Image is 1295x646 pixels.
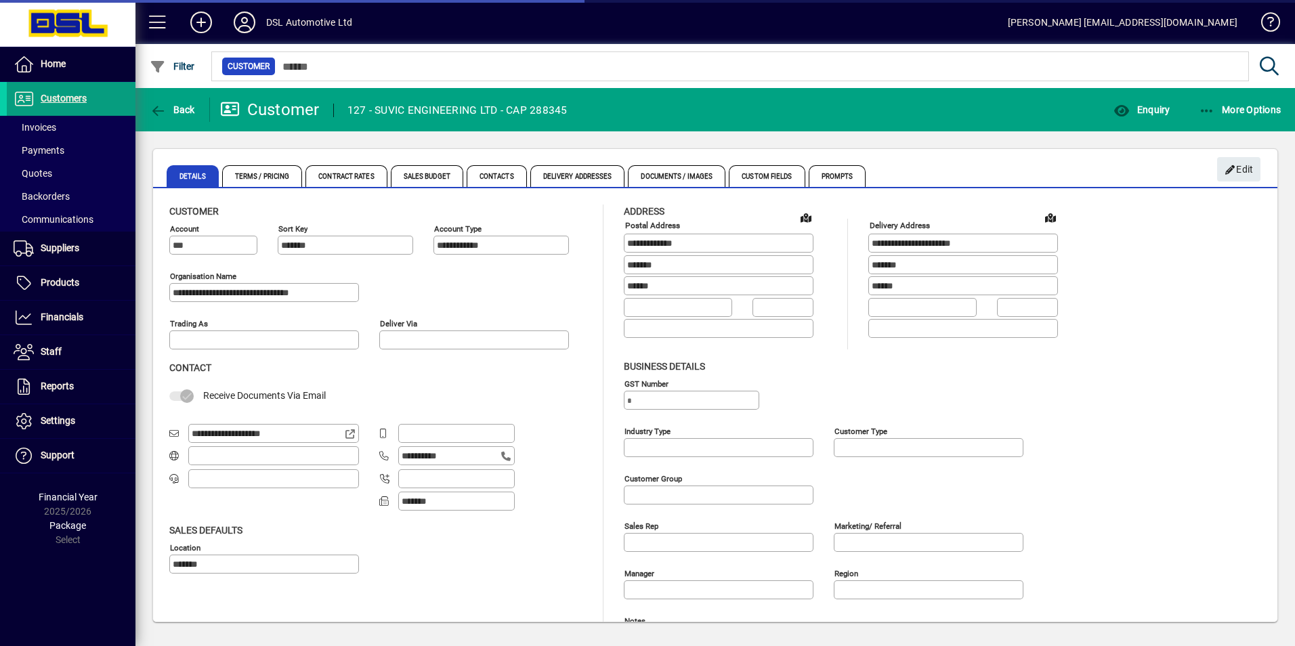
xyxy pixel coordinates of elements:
[14,145,64,156] span: Payments
[170,542,200,552] mat-label: Location
[203,390,326,401] span: Receive Documents Via Email
[7,370,135,404] a: Reports
[834,568,858,578] mat-label: Region
[347,100,568,121] div: 127 - SUVIC ENGINEERING LTD - CAP 288345
[1110,98,1173,122] button: Enquiry
[7,139,135,162] a: Payments
[49,520,86,531] span: Package
[222,165,303,187] span: Terms / Pricing
[150,104,195,115] span: Back
[146,54,198,79] button: Filter
[7,47,135,81] a: Home
[170,224,199,234] mat-label: Account
[305,165,387,187] span: Contract Rates
[7,404,135,438] a: Settings
[170,319,208,328] mat-label: Trading as
[7,116,135,139] a: Invoices
[169,362,211,373] span: Contact
[266,12,352,33] div: DSL Automotive Ltd
[41,381,74,391] span: Reports
[7,335,135,369] a: Staff
[809,165,866,187] span: Prompts
[14,214,93,225] span: Communications
[14,122,56,133] span: Invoices
[1008,12,1237,33] div: [PERSON_NAME] [EMAIL_ADDRESS][DOMAIN_NAME]
[167,165,219,187] span: Details
[7,162,135,185] a: Quotes
[146,98,198,122] button: Back
[14,168,52,179] span: Quotes
[1199,104,1281,115] span: More Options
[729,165,805,187] span: Custom Fields
[624,568,654,578] mat-label: Manager
[7,266,135,300] a: Products
[41,450,75,460] span: Support
[624,616,645,625] mat-label: Notes
[624,206,664,217] span: Address
[150,61,195,72] span: Filter
[795,207,817,228] a: View on map
[467,165,527,187] span: Contacts
[7,232,135,265] a: Suppliers
[41,58,66,69] span: Home
[41,311,83,322] span: Financials
[220,99,320,121] div: Customer
[624,521,658,530] mat-label: Sales rep
[7,208,135,231] a: Communications
[434,224,482,234] mat-label: Account Type
[624,379,668,388] mat-label: GST Number
[1251,3,1278,47] a: Knowledge Base
[1040,207,1061,228] a: View on map
[624,426,671,435] mat-label: Industry type
[391,165,463,187] span: Sales Budget
[41,242,79,253] span: Suppliers
[278,224,307,234] mat-label: Sort key
[41,277,79,288] span: Products
[39,492,98,502] span: Financial Year
[169,206,219,217] span: Customer
[170,272,236,281] mat-label: Organisation name
[624,473,682,483] mat-label: Customer group
[7,185,135,208] a: Backorders
[834,521,901,530] mat-label: Marketing/ Referral
[530,165,625,187] span: Delivery Addresses
[223,10,266,35] button: Profile
[14,191,70,202] span: Backorders
[834,426,887,435] mat-label: Customer type
[228,60,270,73] span: Customer
[624,361,705,372] span: Business details
[169,525,242,536] span: Sales defaults
[135,98,210,122] app-page-header-button: Back
[1195,98,1285,122] button: More Options
[41,346,62,357] span: Staff
[179,10,223,35] button: Add
[1113,104,1170,115] span: Enquiry
[41,415,75,426] span: Settings
[1217,157,1260,181] button: Edit
[628,165,725,187] span: Documents / Images
[1225,158,1254,181] span: Edit
[41,93,87,104] span: Customers
[7,439,135,473] a: Support
[7,301,135,335] a: Financials
[380,319,417,328] mat-label: Deliver via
